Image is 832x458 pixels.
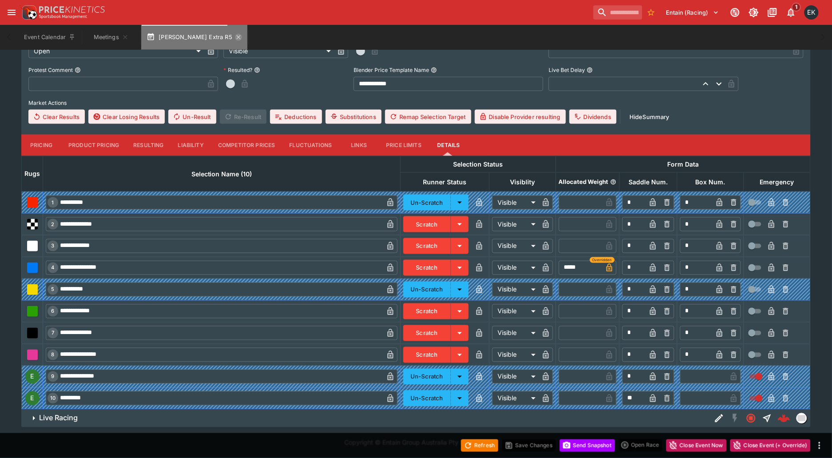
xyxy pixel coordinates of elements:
button: Live Racing [21,410,711,427]
button: Send Snapshot [560,439,615,452]
svg: Closed [746,413,756,424]
button: more [814,440,825,451]
button: Select Tenant [661,5,725,20]
span: Re-Result [220,110,267,124]
button: Remap Selection Target [385,110,471,124]
p: Live Bet Delay [549,66,585,74]
th: Box Num. [677,172,744,191]
button: Substitutions [326,110,382,124]
button: Documentation [764,4,780,20]
button: Emily Kim [802,3,821,22]
div: Visible [492,261,539,275]
button: Un-Result [168,110,216,124]
div: split button [619,439,663,451]
button: Un-Scratch [403,390,451,406]
button: Refresh [461,439,498,452]
button: Edit Detail [711,410,727,426]
button: Un-Scratch [403,369,451,385]
button: Scratch [403,216,451,232]
img: Sportsbook Management [39,15,87,19]
button: Un-Scratch [403,282,451,298]
h6: Live Racing [39,414,78,423]
button: Competitor Prices [211,135,283,156]
div: Visible [492,370,539,384]
button: Price Limits [379,135,429,156]
th: Selection Status [401,156,556,172]
div: E [25,391,40,406]
button: Protest Comment [75,67,81,73]
a: a2a97e4e-345f-4c20-bcbb-f7cdd04fcf4b [775,410,793,427]
div: Emily Kim [804,5,819,20]
button: Resulted? [254,67,260,73]
button: Notifications [783,4,799,20]
div: Visible [223,44,334,58]
button: Closed [743,410,759,426]
th: Visiblity [490,172,556,191]
button: Clear Losing Results [88,110,165,124]
button: open drawer [4,4,20,20]
span: Selection Name (10) [182,169,262,179]
button: Blender Price Template Name [431,67,437,73]
button: Scratch [403,238,451,254]
button: Links [339,135,379,156]
div: liveracing [796,413,807,424]
th: Emergency [744,172,811,191]
div: Visible [492,195,539,210]
div: Open [28,44,204,58]
img: PriceKinetics [39,6,105,13]
span: 5 [50,287,56,293]
button: SGM Disabled [727,410,743,426]
th: Rugs [22,156,43,191]
span: 7 [50,330,56,336]
span: 6 [50,308,56,315]
th: Form Data [556,156,811,172]
button: Close Event Now [666,439,727,452]
button: Scratch [403,325,451,341]
button: Event Calendar [19,25,81,50]
button: Liability [171,135,211,156]
button: Details [429,135,469,156]
div: Visible [492,391,539,406]
div: Visible [492,326,539,340]
button: Disable Provider resulting [475,110,566,124]
span: 9 [50,374,56,380]
span: 1 [50,199,56,206]
input: search [593,5,642,20]
div: Visible [492,239,539,253]
button: Deductions [270,110,322,124]
div: E [25,370,40,384]
button: Product Pricing [61,135,126,156]
span: 1 [792,3,801,12]
button: Scratch [403,303,451,319]
button: Un-Scratch [403,195,451,211]
button: Close Event (+ Override) [730,439,811,452]
span: 2 [50,221,56,227]
button: Clear Results [28,110,85,124]
img: logo-cerberus--red.svg [778,412,790,425]
button: Fluctuations [283,135,339,156]
p: Resulted? [223,66,252,74]
button: Meetings [83,25,139,50]
button: Pricing [21,135,61,156]
button: Connected to PK [727,4,743,20]
button: HideSummary [624,110,675,124]
div: Visible [492,283,539,297]
button: Straight [759,410,775,426]
img: PriceKinetics Logo [20,4,37,21]
div: Visible [492,217,539,231]
span: 8 [50,352,56,358]
button: Resulting [126,135,171,156]
button: Scratch [403,260,451,276]
p: Protest Comment [28,66,73,74]
div: a2a97e4e-345f-4c20-bcbb-f7cdd04fcf4b [778,412,790,425]
button: No Bookmarks [644,5,658,20]
button: [PERSON_NAME] Extra R5 [141,25,247,50]
th: Runner Status [401,172,490,191]
button: Scratch [403,347,451,363]
span: Overridden [593,257,612,263]
div: Visible [492,348,539,362]
p: Blender Price Template Name [354,66,429,74]
p: Allocated Weight [559,178,609,186]
label: Market Actions [28,96,804,110]
img: liveracing [797,414,807,423]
